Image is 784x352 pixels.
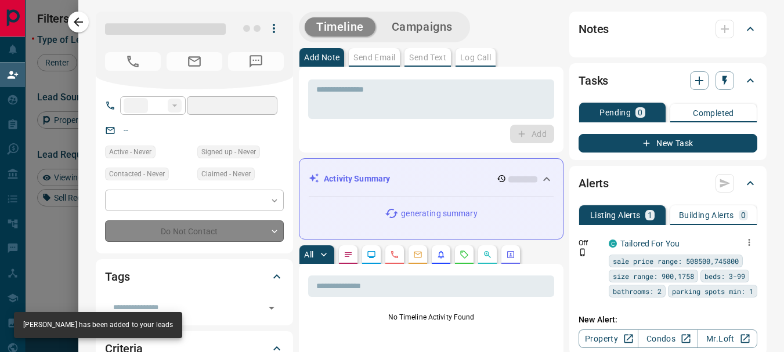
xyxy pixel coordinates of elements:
span: Signed up - Never [201,146,256,158]
a: -- [124,125,128,135]
a: Condos [638,329,698,348]
span: Active - Never [109,146,151,158]
p: Off [579,238,602,248]
div: Tags [105,263,284,291]
span: sale price range: 508500,745800 [613,255,739,267]
p: Pending [599,108,631,117]
p: No Timeline Activity Found [308,312,554,322]
div: Alerts [579,169,757,197]
p: Activity Summary [324,173,390,185]
a: Mr.Loft [698,329,757,348]
button: Open [263,300,280,316]
p: Listing Alerts [590,211,641,219]
button: Campaigns [380,17,464,37]
span: No Number [105,52,161,71]
span: Claimed - Never [201,168,251,180]
button: New Task [579,134,757,153]
span: parking spots min: 1 [672,285,753,297]
svg: Opportunities [483,250,492,259]
div: Tasks [579,67,757,95]
p: 0 [741,211,746,219]
span: Contacted - Never [109,168,165,180]
p: All [304,251,313,259]
span: beds: 3-99 [704,270,745,282]
svg: Emails [413,250,422,259]
div: condos.ca [609,239,617,248]
div: Do Not Contact [105,220,284,242]
div: [PERSON_NAME] has been added to your leads [23,315,173,335]
p: 0 [638,108,642,117]
svg: Listing Alerts [436,250,446,259]
a: Tailored For You [620,239,680,248]
h2: Tasks [579,71,608,90]
span: size range: 900,1758 [613,270,694,282]
svg: Agent Actions [506,250,515,259]
span: No Number [228,52,284,71]
h2: Notes [579,20,609,38]
p: generating summary [401,208,477,220]
p: New Alert: [579,314,757,326]
p: Completed [693,109,734,117]
p: Building Alerts [679,211,734,219]
div: Notes [579,15,757,43]
h2: Tags [105,267,129,286]
p: Add Note [304,53,339,61]
a: Property [579,329,638,348]
svg: Notes [344,250,353,259]
span: bathrooms: 2 [613,285,662,297]
div: Activity Summary [309,168,554,190]
button: Timeline [305,17,375,37]
h2: Alerts [579,174,609,193]
svg: Calls [390,250,399,259]
svg: Push Notification Only [579,248,587,256]
svg: Requests [460,250,469,259]
svg: Lead Browsing Activity [367,250,376,259]
span: No Email [167,52,222,71]
p: 1 [648,211,652,219]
